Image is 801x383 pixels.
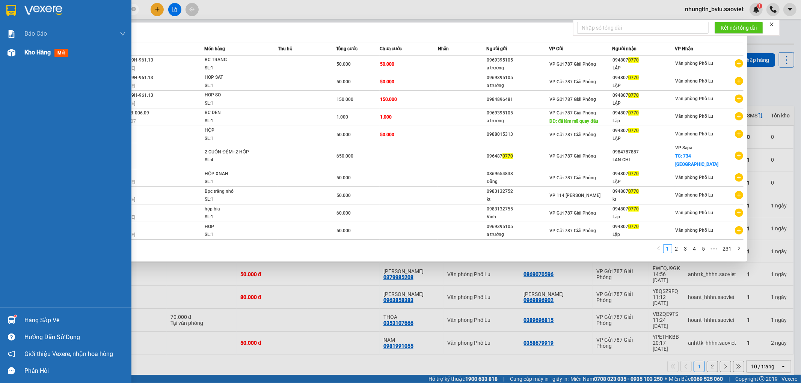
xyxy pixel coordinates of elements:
div: SL: 4 [205,156,261,164]
span: VP Gửi 787 Giải Phóng [549,228,596,233]
span: plus-circle [735,95,743,103]
span: close-circle [131,6,136,13]
div: Dũng [487,178,549,186]
span: plus-circle [735,77,743,85]
span: VP 114 [PERSON_NAME] [549,193,600,198]
span: 0770 [628,110,639,116]
a: 231 [721,245,734,253]
span: 50.000 [336,132,351,137]
div: 0984896481 [487,96,549,104]
span: close-circle [131,7,136,11]
div: LẬP [612,99,675,107]
div: 094807 [612,56,675,64]
div: SL: 1 [205,82,261,90]
div: Lập [612,213,675,221]
span: VP Gửi 787 Giải Phóng [549,79,596,84]
span: Văn phòng Phố Lu [676,228,714,233]
span: Văn phòng Phố Lu [676,61,714,66]
div: a trường [487,82,549,90]
div: 0869654838 [487,170,549,178]
span: Người gửi [486,46,507,51]
span: close [769,22,774,27]
span: Văn phòng Phố Lu [676,96,714,101]
span: Món hàng [204,46,225,51]
li: 4 [690,244,699,253]
span: 0770 [628,171,639,176]
span: plus-circle [735,152,743,160]
span: VP Nhận [675,46,694,51]
div: 094807 [612,74,675,82]
span: 0770 [502,153,513,159]
span: down [120,31,126,37]
span: 0770 [628,206,639,212]
span: 150.000 [380,97,397,102]
span: Văn phòng Phố Lu [676,175,714,180]
div: 0988015313 [487,131,549,138]
li: 5 [699,244,708,253]
img: solution-icon [8,30,15,38]
div: Hàng sắp về [24,315,126,326]
sup: 1 [14,315,17,317]
span: Văn phòng Phố Lu [676,210,714,215]
div: 094807 [612,188,675,195]
b: [DOMAIN_NAME] [100,6,181,18]
div: Lập [612,117,675,125]
span: Thu hộ [278,46,292,51]
li: 231 [720,244,735,253]
span: question-circle [8,333,15,341]
div: LẬP [612,135,675,143]
span: TC: 734 [GEOGRAPHIC_DATA] [676,153,719,167]
div: hộp bìa [205,205,261,213]
div: 0969395105 [487,223,549,231]
span: DĐ: đã làm mã quay đầu [549,119,598,124]
a: 3 [682,245,690,253]
span: VP Gửi 787 Giải Phóng [549,153,596,159]
h2: VP Nhận: VP Nhận 779 Giải Phóng [39,44,181,114]
div: HOP [205,223,261,231]
span: plus-circle [735,173,743,182]
span: Nhãn [438,46,449,51]
img: warehouse-icon [8,316,15,324]
div: 0969395105 [487,74,549,82]
div: HOP SO [205,91,261,99]
div: 094807 [612,170,675,178]
button: left [654,244,663,253]
div: 096487 [487,152,549,160]
span: 1.000 [336,114,348,120]
div: 094807 [612,109,675,117]
li: Next 5 Pages [708,244,720,253]
span: plus-circle [735,59,743,68]
span: VP Gửi 787 Giải Phóng [549,62,596,67]
div: kt [612,195,675,203]
a: 2 [673,245,681,253]
div: Phản hồi [24,365,126,377]
div: LẬP [612,64,675,72]
span: Văn phòng Phố Lu [676,131,714,137]
span: plus-circle [735,191,743,199]
li: 1 [663,244,672,253]
span: 1.000 [380,114,392,120]
span: VP Gửi 787 Giải Phóng [549,132,596,137]
div: 0984787887 [612,148,675,156]
span: Người nhận [612,46,637,51]
div: a trường [487,231,549,239]
img: logo.jpg [4,6,42,44]
div: 0983132752 [487,188,549,195]
div: SL: 1 [205,231,261,239]
div: 094807 [612,205,675,213]
img: warehouse-icon [8,49,15,57]
span: 50.000 [380,62,394,67]
div: Lập [612,231,675,239]
div: LẬP [612,82,675,90]
div: 0969395105 [487,56,549,64]
span: 50.000 [336,228,351,233]
li: 2 [672,244,681,253]
span: message [8,367,15,374]
b: Sao Việt [45,18,92,30]
li: 3 [681,244,690,253]
span: 0770 [628,93,639,98]
div: 094807 [612,127,675,135]
span: Tổng cước [336,46,358,51]
span: 50.000 [336,79,351,84]
div: 0983132755 [487,205,549,213]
